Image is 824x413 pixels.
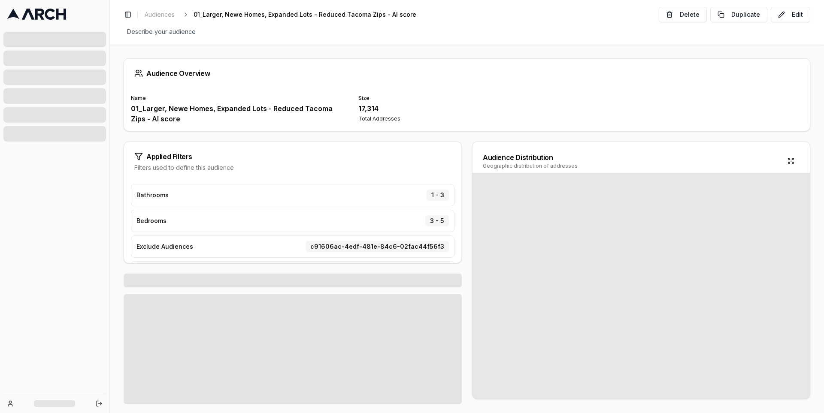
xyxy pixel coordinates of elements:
[427,190,449,201] div: 1 - 3
[141,9,430,21] nav: breadcrumb
[358,95,576,102] div: Size
[141,9,178,21] a: Audiences
[425,215,449,226] div: 3 - 5
[710,7,767,22] button: Duplicate
[134,152,451,161] div: Applied Filters
[131,103,348,124] div: 01_Larger, Newe Homes, Expanded Lots - Reduced Tacoma Zips - AI score
[771,7,810,22] button: Edit
[124,26,199,38] span: Describe your audience
[483,163,578,169] div: Geographic distribution of addresses
[659,7,707,22] button: Delete
[145,10,175,19] span: Audiences
[136,242,193,251] span: Exclude Audiences
[358,115,576,122] div: Total Addresses
[93,398,105,410] button: Log out
[483,152,578,163] div: Audience Distribution
[358,103,576,114] div: 17,314
[131,95,348,102] div: Name
[306,241,449,252] div: c91606ac-4edf-481e-84c6-02fac44f56f3
[136,191,169,199] span: Bathrooms
[134,163,451,172] div: Filters used to define this audience
[194,10,416,19] span: 01_Larger, Newe Homes, Expanded Lots - Reduced Tacoma Zips - AI score
[134,69,800,78] div: Audience Overview
[136,217,167,225] span: Bedrooms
